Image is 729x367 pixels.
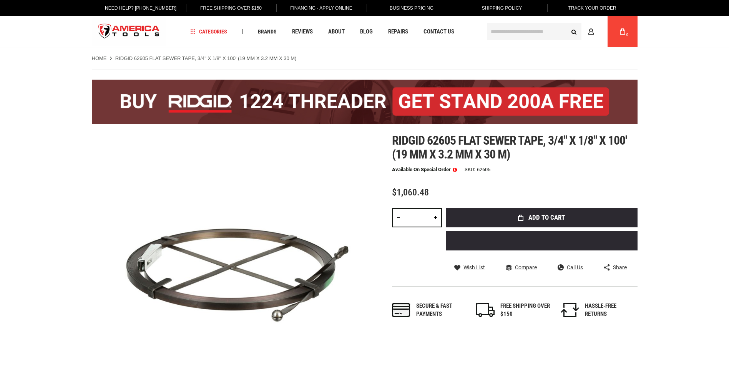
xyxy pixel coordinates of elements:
a: Brands [254,27,280,37]
div: HASSLE-FREE RETURNS [585,302,635,319]
span: Categories [190,29,227,34]
span: Call Us [567,265,583,270]
a: store logo [92,17,166,46]
a: Categories [187,27,231,37]
a: Reviews [289,27,316,37]
span: Shipping Policy [482,5,522,11]
span: Ridgid 62605 flat sewer tape, 3/4" x 1/8" x 100' (19 mm x 3.2 mm x 30 m) [392,133,627,162]
span: Reviews [292,29,313,35]
span: 0 [626,33,629,37]
strong: RIDGID 62605 FLAT SEWER TAPE, 3/4" X 1/8" X 100' (19 MM X 3.2 MM X 30 M) [115,55,297,61]
div: 62605 [477,167,490,172]
a: About [325,27,348,37]
img: returns [561,303,579,317]
span: Compare [515,265,537,270]
img: payments [392,303,410,317]
span: About [328,29,345,35]
a: Compare [506,264,537,271]
img: America Tools [92,17,166,46]
button: Search [567,24,581,39]
a: Blog [357,27,376,37]
span: Add to Cart [528,214,565,221]
div: FREE SHIPPING OVER $150 [500,302,550,319]
img: BOGO: Buy the RIDGID® 1224 Threader (26092), get the 92467 200A Stand FREE! [92,80,638,124]
div: Secure & fast payments [416,302,466,319]
strong: SKU [465,167,477,172]
a: 0 [615,16,630,47]
a: Home [92,55,107,62]
span: Share [613,265,627,270]
a: Wish List [454,264,485,271]
span: Wish List [463,265,485,270]
span: $1,060.48 [392,187,429,198]
span: Repairs [388,29,408,35]
span: Brands [258,29,277,34]
a: Contact Us [420,27,458,37]
img: shipping [476,303,495,317]
p: Available on Special Order [392,167,457,172]
a: Repairs [385,27,412,37]
button: Add to Cart [446,208,638,227]
a: Call Us [558,264,583,271]
span: Contact Us [423,29,454,35]
span: Blog [360,29,373,35]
